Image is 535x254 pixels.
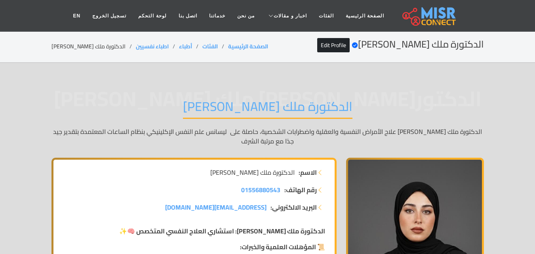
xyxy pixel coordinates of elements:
[51,42,136,51] li: الدكتورة ملك [PERSON_NAME]
[67,8,86,23] a: EN
[202,41,218,52] a: الفئات
[51,127,484,146] p: الدكتورة ملك [PERSON_NAME] علاج الأمراض النفسية والعقلية واضطرابات الشخصية، حاصلة على ليسانس علم ...
[203,8,231,23] a: خدماتنا
[284,185,317,195] strong: رقم الهاتف:
[132,8,172,23] a: لوحة التحكم
[173,8,203,23] a: اتصل بنا
[183,99,352,119] h1: الدكتورة ملك [PERSON_NAME]
[179,41,192,52] a: أطباء
[119,225,325,237] strong: الدكتورة ملك [PERSON_NAME]: استشاري العلاج النفسي المتخصص 🧠✨
[261,8,313,23] a: اخبار و مقالات
[352,42,358,48] svg: Verified account
[228,41,268,52] a: الصفحة الرئيسية
[340,8,390,23] a: الصفحة الرئيسية
[241,184,280,196] span: 01556880543
[210,168,295,177] span: الدكتورة ملك [PERSON_NAME]
[86,8,132,23] a: تسجيل الخروج
[136,41,169,52] a: اطباء نفسيين
[240,241,325,253] strong: 📜 المؤهلات العلمية والخبرات:
[317,39,484,50] h2: الدكتورة ملك [PERSON_NAME]
[231,8,261,23] a: من نحن
[270,202,317,212] strong: البريد الالكتروني:
[274,12,307,19] span: اخبار و مقالات
[165,202,267,212] a: [EMAIL_ADDRESS][DOMAIN_NAME]
[299,168,317,177] strong: الاسم:
[402,6,455,26] img: main.misr_connect
[165,201,267,213] span: [EMAIL_ADDRESS][DOMAIN_NAME]
[241,185,280,195] a: 01556880543
[317,38,350,52] a: Edit Profile
[313,8,340,23] a: الفئات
